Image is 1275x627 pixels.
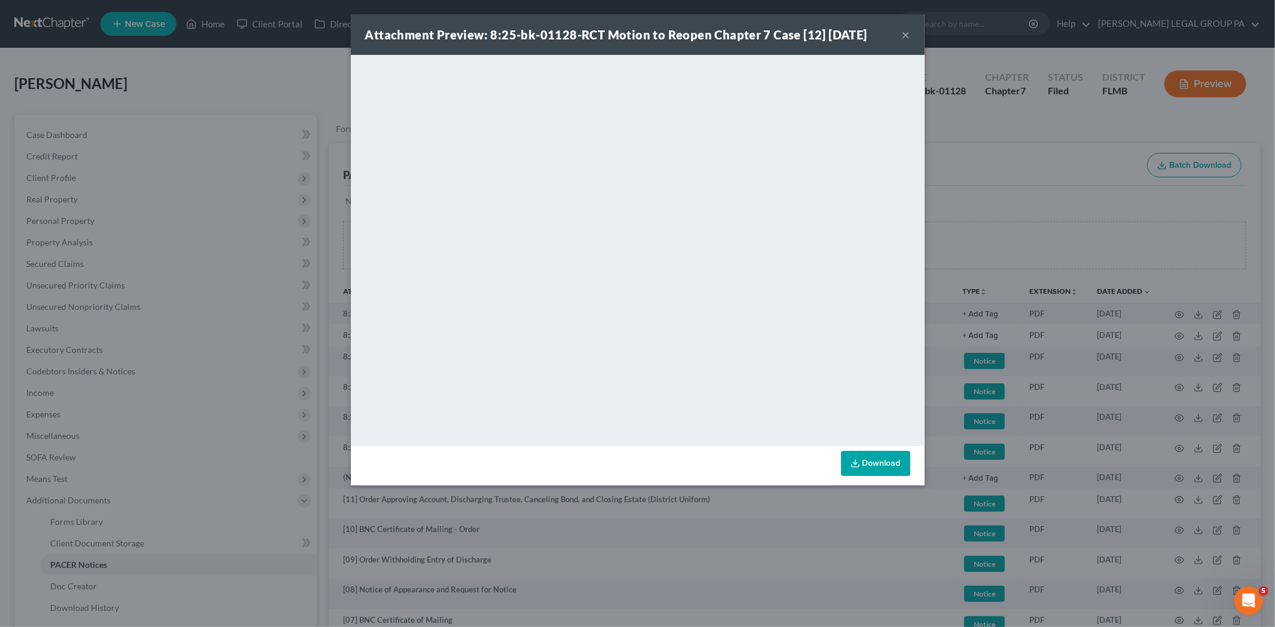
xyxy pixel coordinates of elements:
[1234,586,1263,615] iframe: Intercom live chat
[902,27,910,42] button: ×
[841,451,910,476] a: Download
[365,27,867,42] strong: Attachment Preview: 8:25-bk-01128-RCT Motion to Reopen Chapter 7 Case [12] [DATE]
[351,55,925,443] iframe: <object ng-attr-data='[URL][DOMAIN_NAME]' type='application/pdf' width='100%' height='650px'></ob...
[1259,586,1268,596] span: 5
